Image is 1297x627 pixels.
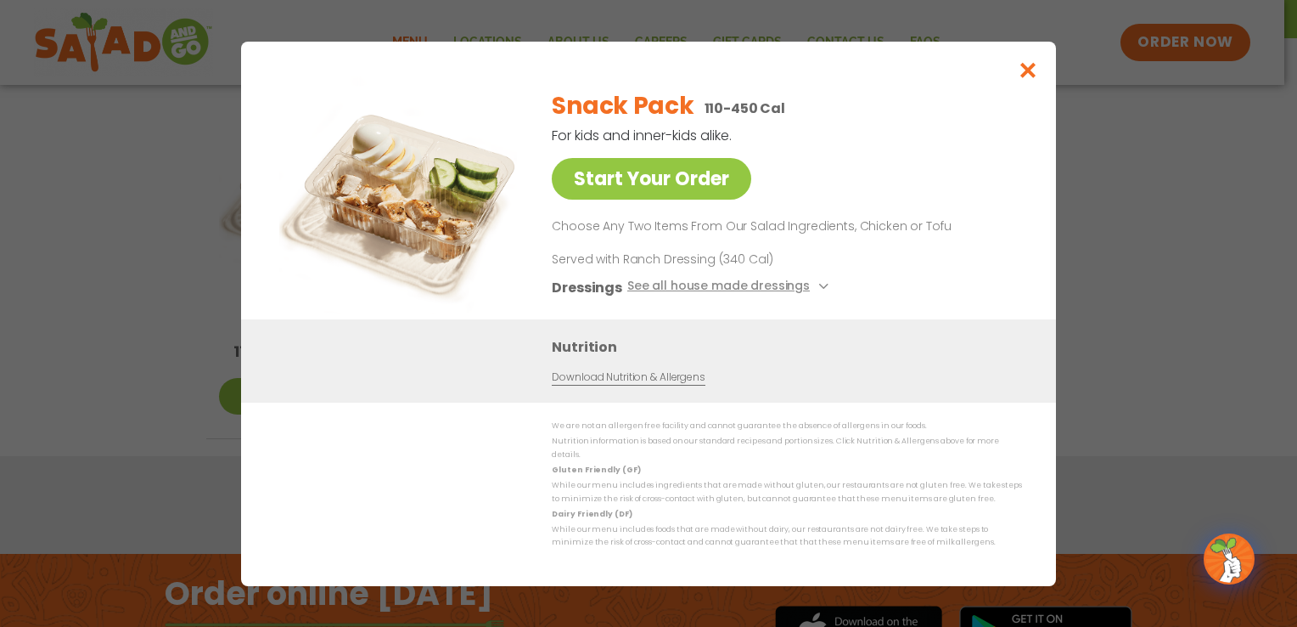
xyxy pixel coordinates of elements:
[552,250,866,268] p: Served with Ranch Dressing (340 Cal)
[552,88,693,124] h2: Snack Pack
[552,465,640,475] strong: Gluten Friendly (GF)
[552,125,934,146] p: For kids and inner-kids alike.
[552,523,1022,550] p: While our menu includes foods that are made without dairy, our restaurants are not dairy free. We...
[552,336,1030,357] h3: Nutrition
[552,158,751,200] a: Start Your Order
[627,276,834,297] button: See all house made dressings
[1205,535,1253,583] img: wpChatIcon
[705,98,785,119] p: 110-450 Cal
[552,276,622,297] h3: Dressings
[1001,42,1056,99] button: Close modal
[279,76,517,313] img: Featured product photo for Snack Pack
[552,479,1022,506] p: While our menu includes ingredients that are made without gluten, our restaurants are not gluten ...
[552,217,1015,237] p: Choose Any Two Items From Our Salad Ingredients, Chicken or Tofu
[552,435,1022,461] p: Nutrition information is based on our standard recipes and portion sizes. Click Nutrition & Aller...
[552,508,632,518] strong: Dairy Friendly (DF)
[552,420,1022,432] p: We are not an allergen free facility and cannot guarantee the absence of allergens in our foods.
[552,369,705,385] a: Download Nutrition & Allergens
